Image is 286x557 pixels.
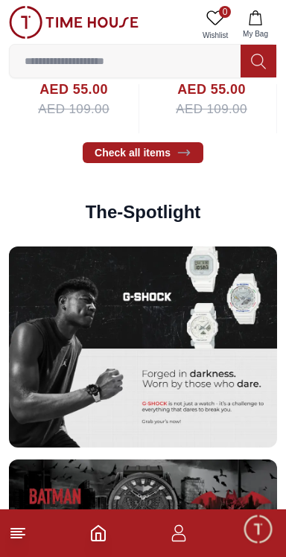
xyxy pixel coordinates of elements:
em: Back [7,7,37,37]
em: Blush [81,386,95,402]
div: Chat Widget [242,513,275,546]
h4: AED 55.00 [39,80,108,100]
a: 0Wishlist [197,6,234,44]
span: Wishlist [197,30,234,41]
span: My Bag [237,28,274,39]
span: 07:33 AM [194,451,233,461]
a: Home [89,524,107,542]
div: Time House Support [75,16,203,30]
h4: AED 55.00 [177,80,246,100]
h2: The-Spotlight [86,200,201,224]
img: Profile picture of Time House Support [42,10,67,35]
button: My Bag [234,6,277,44]
em: Minimize [249,7,279,37]
span: AED 109.00 [38,100,109,119]
img: ... [9,6,139,39]
a: Check all items [83,142,203,163]
span: Hey there! Need help finding the perfect watch? I'm here if you have any questions or need a quic... [22,389,220,457]
span: 0 [219,6,231,18]
span: AED 109.00 [176,100,247,119]
img: First Banner [9,246,277,448]
div: Time House Support [11,358,286,374]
